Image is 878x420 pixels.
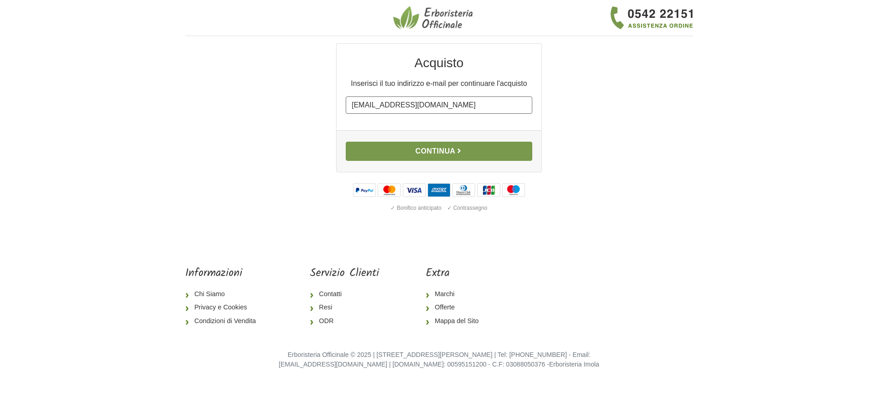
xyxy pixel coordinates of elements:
[346,78,532,89] p: Inserisci il tuo indirizzo e-mail per continuare l'acquisto
[185,314,263,328] a: Condizioni di Vendita
[310,287,379,301] a: Contatti
[346,55,532,71] h2: Acquisto
[185,267,263,280] h5: Informazioni
[426,301,486,314] a: Offerte
[426,314,486,328] a: Mappa del Sito
[346,142,532,161] button: Continua
[393,5,476,30] img: Erboristeria Officinale
[310,314,379,328] a: ODR
[185,301,263,314] a: Privacy e Cookies
[310,301,379,314] a: Resi
[549,361,600,368] a: Erboristeria Imola
[389,202,443,214] div: ✓ Bonifico anticipato
[185,287,263,301] a: Chi Siamo
[279,351,600,368] small: Erboristeria Officinale © 2025 | [STREET_ADDRESS][PERSON_NAME] | Tel: [PHONE_NUMBER] - Email: [EM...
[426,267,486,280] h5: Extra
[533,267,693,299] iframe: fb:page Facebook Social Plugin
[310,267,379,280] h5: Servizio Clienti
[426,287,486,301] a: Marchi
[346,96,532,114] input: Il tuo indirizzo e-mail
[445,202,489,214] div: ✓ Contrassegno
